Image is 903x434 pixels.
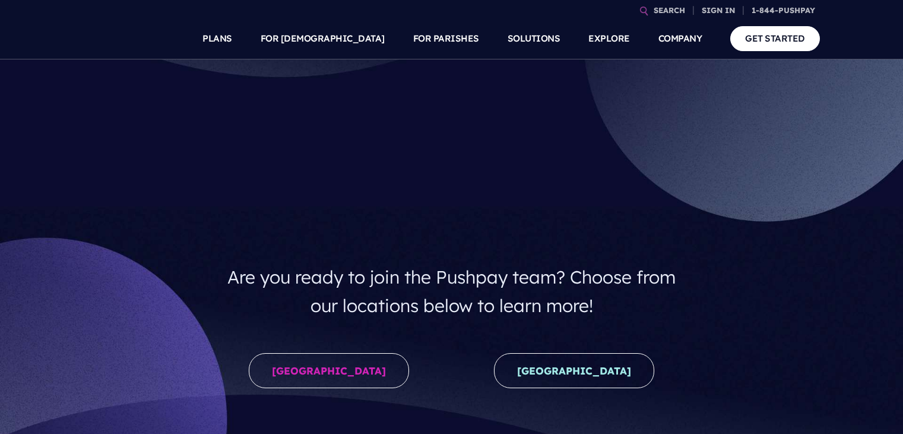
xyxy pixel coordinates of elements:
a: PLANS [202,18,232,59]
a: FOR PARISHES [413,18,479,59]
h4: Are you ready to join the Pushpay team? Choose from our locations below to learn more! [216,258,687,325]
a: [GEOGRAPHIC_DATA] [494,353,654,388]
a: EXPLORE [588,18,630,59]
a: [GEOGRAPHIC_DATA] [249,353,409,388]
a: GET STARTED [730,26,820,51]
a: SOLUTIONS [508,18,560,59]
a: FOR [DEMOGRAPHIC_DATA] [261,18,385,59]
a: COMPANY [658,18,702,59]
